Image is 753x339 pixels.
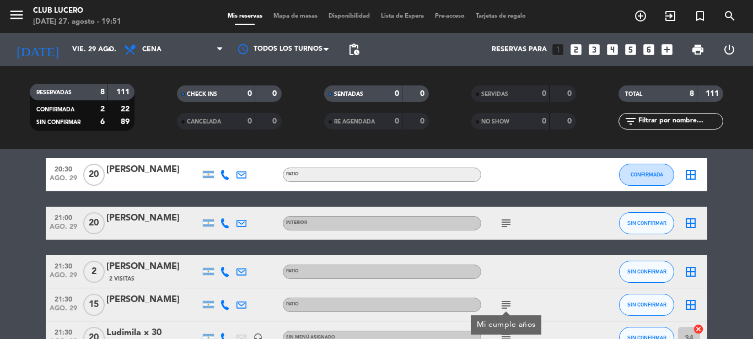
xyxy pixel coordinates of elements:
span: 21:30 [50,325,77,338]
span: ago. 29 [50,175,77,187]
span: Mapa de mesas [268,13,323,19]
i: [DATE] [8,37,67,62]
span: Pre-acceso [429,13,470,19]
i: filter_list [624,115,637,128]
strong: 111 [116,88,132,96]
i: turned_in_not [693,9,707,23]
i: subject [499,217,513,230]
i: arrow_drop_down [103,43,116,56]
span: RESERVADAS [36,90,72,95]
i: add_circle_outline [634,9,647,23]
span: SIN CONFIRMAR [627,302,666,308]
button: menu [8,7,25,27]
i: search [723,9,736,23]
span: 20:30 [50,162,77,175]
span: 2 [83,261,105,283]
strong: 2 [100,105,105,113]
span: 21:00 [50,211,77,223]
strong: 111 [706,90,721,98]
i: exit_to_app [664,9,677,23]
strong: 0 [567,90,574,98]
div: [PERSON_NAME] [106,293,200,307]
span: CANCELADA [187,119,221,125]
i: border_all [684,298,697,311]
span: print [691,43,704,56]
i: add_box [660,42,674,57]
span: Patio [286,302,299,306]
span: 21:30 [50,292,77,305]
i: looks_4 [605,42,620,57]
button: CONFIRMADA [619,164,674,186]
span: 21:30 [50,259,77,272]
span: Tarjetas de regalo [470,13,531,19]
span: TOTAL [625,92,642,97]
strong: 0 [567,117,574,125]
span: Disponibilidad [323,13,375,19]
i: looks_5 [623,42,638,57]
div: [PERSON_NAME] [106,163,200,177]
button: SIN CONFIRMAR [619,261,674,283]
strong: 0 [272,117,279,125]
strong: 0 [420,90,427,98]
span: CHECK INS [187,92,217,97]
strong: 0 [395,117,399,125]
span: SERVIDAS [481,92,508,97]
span: Lista de Espera [375,13,429,19]
i: power_settings_new [723,43,736,56]
span: 2 Visitas [109,275,135,283]
span: Patio [286,172,299,176]
span: CONFIRMADA [631,171,663,177]
strong: 0 [395,90,399,98]
div: [PERSON_NAME] [106,211,200,225]
strong: 22 [121,105,132,113]
strong: 8 [690,90,694,98]
strong: 0 [248,117,252,125]
div: LOG OUT [713,33,745,66]
i: border_all [684,217,697,230]
i: border_all [684,168,697,181]
span: CONFIRMADA [36,107,74,112]
input: Filtrar por nombre... [637,115,723,127]
i: cancel [693,324,704,335]
span: RE AGENDADA [334,119,375,125]
i: looks_3 [587,42,601,57]
span: NO SHOW [481,119,509,125]
strong: 6 [100,118,105,126]
i: looks_two [569,42,583,57]
span: Cena [142,46,162,53]
span: 15 [83,294,105,316]
i: looks_6 [642,42,656,57]
button: SIN CONFIRMAR [619,294,674,316]
span: Patio [286,269,299,273]
i: menu [8,7,25,23]
i: border_all [684,265,697,278]
span: pending_actions [347,43,361,56]
i: looks_one [551,42,565,57]
div: Mi cumple años [477,319,536,331]
span: 20 [83,212,105,234]
strong: 0 [542,117,546,125]
button: SIN CONFIRMAR [619,212,674,234]
div: [DATE] 27. agosto - 19:51 [33,17,121,28]
strong: 89 [121,118,132,126]
span: SIN CONFIRMAR [36,120,80,125]
span: SENTADAS [334,92,363,97]
span: SIN CONFIRMAR [627,268,666,275]
div: [PERSON_NAME] [106,260,200,274]
i: subject [499,298,513,311]
span: ago. 29 [50,272,77,284]
span: 20 [83,164,105,186]
strong: 0 [420,117,427,125]
span: ago. 29 [50,223,77,236]
strong: 0 [272,90,279,98]
span: SIN CONFIRMAR [627,220,666,226]
span: Interior [286,220,307,225]
span: Reservas para [492,46,547,53]
strong: 0 [542,90,546,98]
div: Club Lucero [33,6,121,17]
strong: 0 [248,90,252,98]
span: Mis reservas [222,13,268,19]
strong: 8 [100,88,105,96]
span: ago. 29 [50,305,77,318]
